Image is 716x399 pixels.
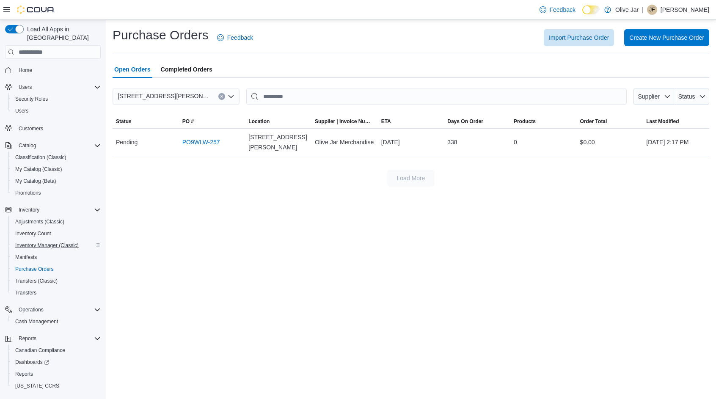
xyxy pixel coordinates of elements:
span: PO # [182,118,194,125]
button: Inventory [2,204,104,216]
span: Pending [116,137,138,147]
span: Customers [15,123,101,133]
a: Security Roles [12,94,51,104]
a: [US_STATE] CCRS [12,381,63,391]
button: Operations [2,304,104,316]
button: Purchase Orders [8,263,104,275]
span: Status [116,118,132,125]
button: Supplier [633,88,674,105]
span: My Catalog (Classic) [12,164,101,174]
a: Transfers (Classic) [12,276,61,286]
span: Home [15,65,101,75]
button: Inventory Count [8,228,104,239]
p: | [642,5,644,15]
button: Classification (Classic) [8,151,104,163]
button: Users [15,82,35,92]
span: Classification (Classic) [12,152,101,162]
button: Import Purchase Order [544,29,614,46]
a: Canadian Compliance [12,345,69,355]
button: Status [674,88,709,105]
span: Manifests [12,252,101,262]
div: Olive Jar Merchandise [311,134,378,151]
span: Create New Purchase Order [629,33,704,42]
span: Users [15,82,101,92]
span: Manifests [15,254,37,261]
button: Canadian Compliance [8,344,104,356]
a: Home [15,65,36,75]
button: Cash Management [8,316,104,327]
span: Promotions [12,188,101,198]
p: [PERSON_NAME] [661,5,709,15]
button: Adjustments (Classic) [8,216,104,228]
div: [DATE] 2:17 PM [643,134,709,151]
a: Feedback [214,29,256,46]
span: My Catalog (Classic) [15,166,62,173]
button: Catalog [15,140,39,151]
span: Operations [19,306,44,313]
button: PO # [179,115,245,128]
span: Inventory [15,205,101,215]
span: [STREET_ADDRESS][PERSON_NAME] [118,91,210,101]
span: Products [514,118,536,125]
a: My Catalog (Beta) [12,176,60,186]
span: Inventory Count [12,228,101,239]
a: PO9WLW-257 [182,137,220,147]
span: Users [12,106,101,116]
div: Jonathan Ferdman [647,5,657,15]
button: Location [245,115,311,128]
a: Users [12,106,32,116]
span: Security Roles [15,96,48,102]
span: Security Roles [12,94,101,104]
span: Cash Management [15,318,58,325]
span: Canadian Compliance [12,345,101,355]
button: Reports [15,333,40,344]
button: Security Roles [8,93,104,105]
span: Open Orders [114,61,151,78]
button: Manifests [8,251,104,263]
div: $0.00 [577,134,643,151]
span: Dashboards [12,357,101,367]
span: Purchase Orders [12,264,101,274]
span: Load More [397,174,425,182]
input: Dark Mode [582,6,600,14]
span: Transfers [12,288,101,298]
span: Inventory Count [15,230,51,237]
button: [US_STATE] CCRS [8,380,104,392]
a: Feedback [536,1,579,18]
span: Transfers (Classic) [15,278,58,284]
button: Home [2,64,104,76]
p: Olive Jar [615,5,639,15]
button: Users [2,81,104,93]
span: [US_STATE] CCRS [15,382,59,389]
button: Catalog [2,140,104,151]
button: Users [8,105,104,117]
input: This is a search bar. After typing your query, hit enter to filter the results lower in the page. [246,88,627,105]
div: [DATE] [378,134,444,151]
button: Reports [2,333,104,344]
button: Promotions [8,187,104,199]
span: Customers [19,125,43,132]
button: Create New Purchase Order [624,29,709,46]
span: Transfers (Classic) [12,276,101,286]
span: Supplier | Invoice Number [315,118,375,125]
span: Location [248,118,270,125]
span: Catalog [19,142,36,149]
button: Reports [8,368,104,380]
button: ETA [378,115,444,128]
span: Operations [15,305,101,315]
a: Manifests [12,252,40,262]
span: JF [649,5,655,15]
span: Users [19,84,32,91]
span: Reports [19,335,36,342]
button: Open list of options [228,93,234,100]
button: My Catalog (Beta) [8,175,104,187]
a: Dashboards [12,357,52,367]
button: Transfers [8,287,104,299]
span: Completed Orders [161,61,212,78]
span: Inventory Manager (Classic) [12,240,101,250]
a: Purchase Orders [12,264,57,274]
span: Catalog [15,140,101,151]
span: Canadian Compliance [15,347,65,354]
span: ETA [381,118,391,125]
